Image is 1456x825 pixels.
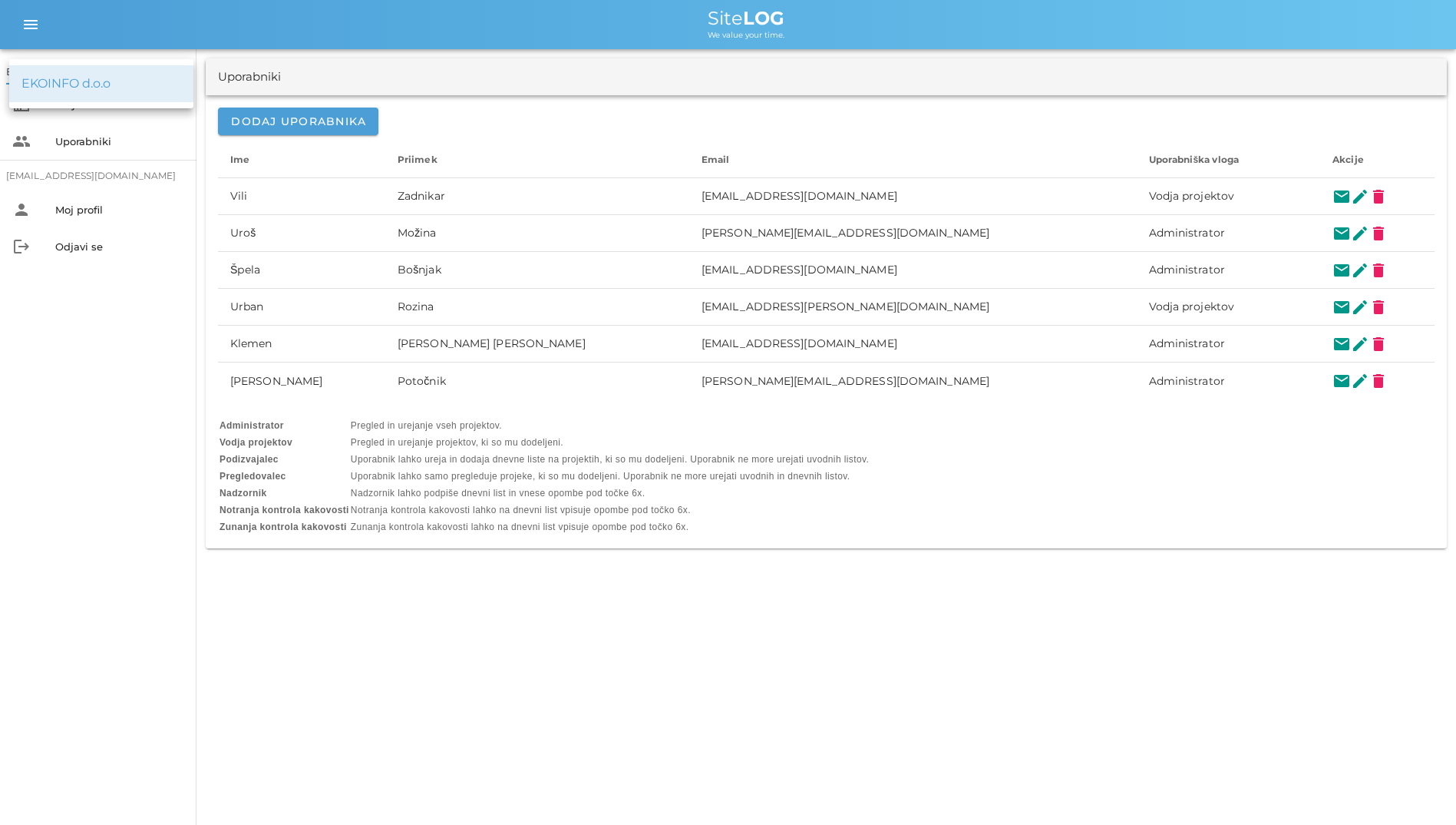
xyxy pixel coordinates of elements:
button: edit [1351,335,1369,353]
th: Uporabniška vloga: Ni razvrščeno. Aktivirajte za naraščajoče razvrščanje. [1137,141,1321,178]
b: Vodja projektov [220,437,292,448]
td: Vodja projektov [1137,289,1321,326]
td: Administrator [1137,215,1321,252]
td: [EMAIL_ADDRESS][PERSON_NAME][DOMAIN_NAME] [689,289,1137,326]
span: Uporabniška vloga [1149,154,1239,165]
span: Site [708,7,784,29]
th: Priimek: Ni razvrščeno. Aktivirajte za naraščajoče razvrščanje. [385,141,689,178]
span: Priimek [398,154,437,165]
td: [PERSON_NAME] [218,363,385,399]
span: Akcije [1332,154,1364,165]
td: Notranja kontrola kakovosti lahko na dnevni list vpisuje opombe pod točko 6x. [351,502,869,518]
div: Pripomoček za klepet [1236,659,1456,825]
div: Odjavi se [55,240,184,253]
td: Možina [385,215,689,252]
div: EKOINFO d.o.o [6,59,190,84]
span: We value your time. [708,30,784,40]
td: Bošnjak [385,252,689,289]
button: mail [1332,298,1351,316]
td: Vodja projektov [1137,178,1321,215]
td: Špela [218,252,385,289]
button: delete [1369,335,1388,353]
td: Uroš [218,215,385,252]
td: Potočnik [385,363,689,399]
b: LOG [743,7,784,29]
button: edit [1351,261,1369,280]
td: [PERSON_NAME][EMAIL_ADDRESS][DOMAIN_NAME] [689,363,1137,399]
td: Pregled in urejanje vseh projektov. [351,418,869,433]
b: Notranja kontrola kakovosti [220,505,349,515]
span: Email [702,154,730,165]
td: Zadnikar [385,178,689,215]
b: Pregledovalec [220,471,286,482]
td: Administrator [1137,252,1321,289]
button: delete [1369,224,1388,243]
td: [EMAIL_ADDRESS][DOMAIN_NAME] [689,326,1137,363]
button: edit [1351,224,1369,243]
i: people [12,132,31,151]
button: mail [1332,372,1351,390]
b: Administrator [220,420,284,431]
button: mail [1332,261,1351,280]
button: Dodaj uporabnika [218,108,378,135]
td: Uporabnik lahko ureja in dodaja dnevne liste na projektih, ki so mu dodeljeni. Uporabnik ne more ... [351,452,869,467]
td: [PERSON_NAME] [PERSON_NAME] [385,326,689,363]
div: EKOINFO d.o.o [21,76,181,91]
button: mail [1332,335,1351,353]
button: delete [1369,187,1388,206]
i: logout [12,237,31,256]
div: EKOINFO d.o.o [6,65,80,78]
td: Administrator [1137,326,1321,363]
td: [EMAIL_ADDRESS][DOMAIN_NAME] [689,178,1137,215]
div: Moj profil [55,204,184,216]
b: Nadzornik [220,488,267,499]
td: Pregled in urejanje projektov, ki so mu dodeljeni. [351,435,869,450]
button: edit [1351,187,1369,206]
b: Podizvajalec [220,454,279,465]
span: Dodaj uporabnika [230,114,366,128]
td: Rozina [385,289,689,326]
button: delete [1369,298,1388,316]
th: Email: Ni razvrščeno. Aktivirajte za naraščajoče razvrščanje. [689,141,1137,178]
iframe: Chat Widget [1236,659,1456,825]
td: Zunanja kontrola kakovosti lahko na dnevni list vpisuje opombe pod točko 6x. [351,519,869,535]
i: menu [21,15,40,34]
td: [PERSON_NAME][EMAIL_ADDRESS][DOMAIN_NAME] [689,215,1137,252]
button: mail [1332,224,1351,243]
td: Klemen [218,326,385,363]
b: Zunanja kontrola kakovosti [220,522,347,532]
div: Uporabniki [218,68,281,86]
button: delete [1369,372,1388,390]
div: Uporabniki [55,135,184,147]
td: Urban [218,289,385,326]
i: person [12,200,31,219]
td: Vili [218,178,385,215]
button: mail [1332,187,1351,206]
td: [EMAIL_ADDRESS][DOMAIN_NAME] [689,252,1137,289]
td: Nadzornik lahko podpiše dnevni list in vnese opombe pod točke 6x. [351,485,869,501]
button: edit [1351,372,1369,390]
th: Akcije: Ni razvrščeno. Aktivirajte za naraščajoče razvrščanje. [1320,141,1435,178]
td: Uporabnik lahko samo pregleduje projeke, ki so mu dodeljeni. Uporabnik ne more urejati uvodnih in... [351,469,869,484]
th: Ime: Ni razvrščeno. Aktivirajte za naraščajoče razvrščanje. [218,141,385,178]
td: Administrator [1137,363,1321,399]
span: Ime [230,154,249,165]
button: edit [1351,298,1369,316]
button: delete [1369,261,1388,280]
